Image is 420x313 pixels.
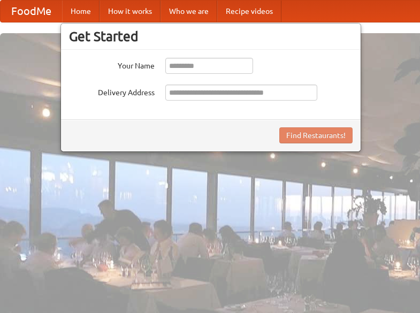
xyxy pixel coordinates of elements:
[100,1,161,22] a: How it works
[69,85,155,98] label: Delivery Address
[217,1,281,22] a: Recipe videos
[1,1,62,22] a: FoodMe
[69,28,353,44] h3: Get Started
[62,1,100,22] a: Home
[279,127,353,143] button: Find Restaurants!
[69,58,155,71] label: Your Name
[161,1,217,22] a: Who we are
